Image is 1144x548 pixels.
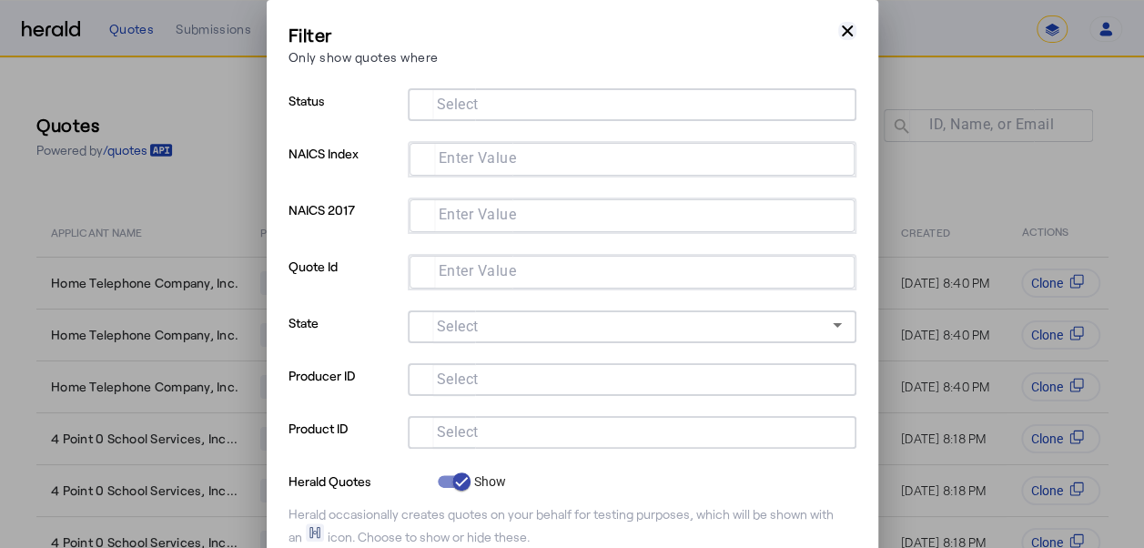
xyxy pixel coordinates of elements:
[422,92,842,114] mat-chip-grid: Selection
[437,318,479,335] mat-label: Select
[424,259,840,281] mat-chip-grid: Selection
[439,149,517,167] mat-label: Enter Value
[289,88,400,141] p: Status
[437,370,479,388] mat-label: Select
[437,423,479,441] mat-label: Select
[439,206,517,223] mat-label: Enter Value
[437,96,479,113] mat-label: Select
[424,203,840,225] mat-chip-grid: Selection
[289,469,430,491] p: Herald Quotes
[424,147,840,168] mat-chip-grid: Selection
[289,22,439,47] h3: Filter
[289,141,400,198] p: NAICS Index
[471,472,507,491] label: Show
[422,420,842,441] mat-chip-grid: Selection
[289,47,439,66] p: Only show quotes where
[439,262,517,279] mat-label: Enter Value
[289,254,400,310] p: Quote Id
[422,367,842,389] mat-chip-grid: Selection
[289,363,400,416] p: Producer ID
[289,310,400,363] p: State
[289,198,400,254] p: NAICS 2017
[289,416,400,469] p: Product ID
[289,505,856,546] div: Herald occasionally creates quotes on your behalf for testing purposes, which will be shown with ...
